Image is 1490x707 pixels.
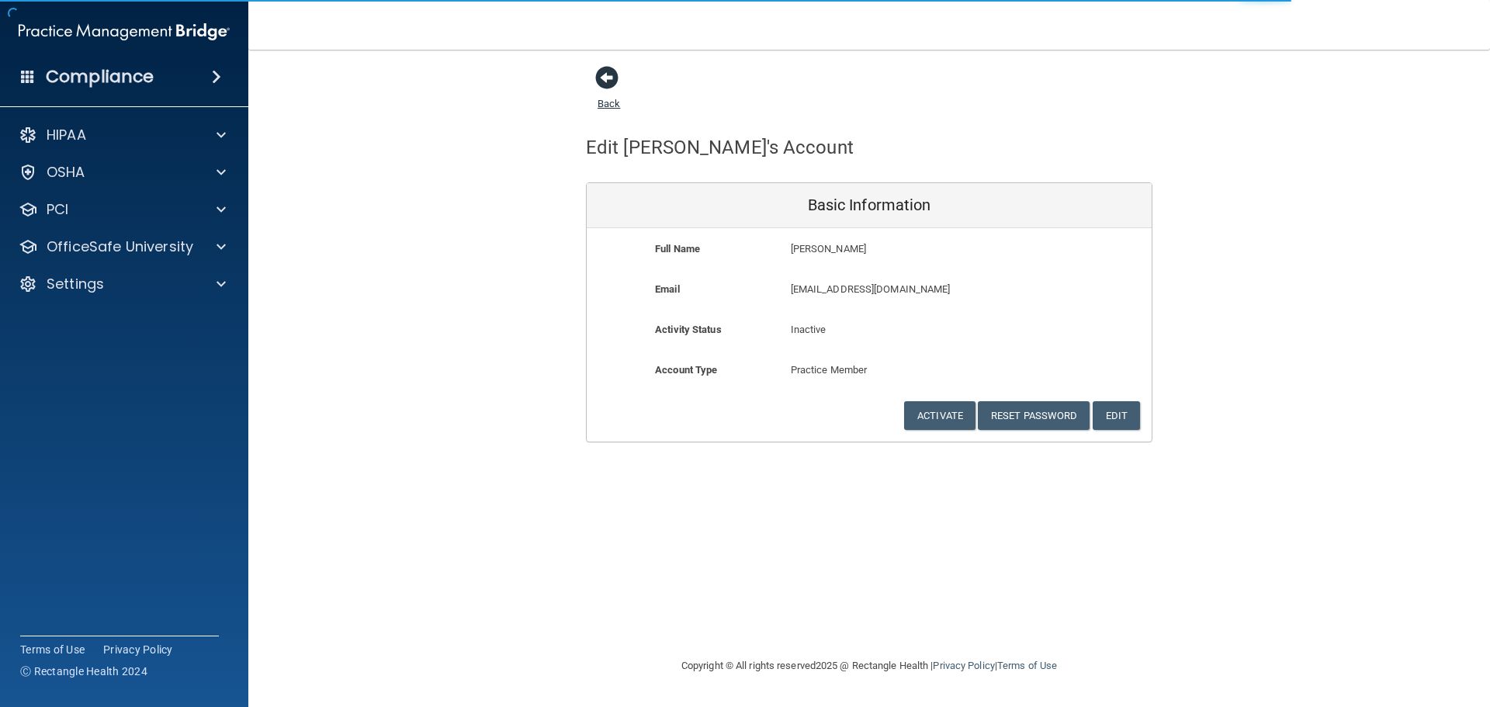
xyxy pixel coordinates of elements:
b: Email [655,283,680,295]
p: Settings [47,275,104,293]
p: [PERSON_NAME] [791,240,1038,258]
h4: Edit [PERSON_NAME]'s Account [586,137,854,158]
div: Basic Information [587,183,1152,228]
a: Terms of Use [997,660,1057,671]
b: Full Name [655,243,700,255]
button: Activate [904,401,975,430]
button: Reset Password [978,401,1090,430]
a: Terms of Use [20,642,85,657]
b: Account Type [655,364,717,376]
div: Copyright © All rights reserved 2025 @ Rectangle Health | | [586,641,1152,691]
b: Activity Status [655,324,722,335]
a: OfficeSafe University [19,237,226,256]
a: Privacy Policy [933,660,994,671]
a: Settings [19,275,226,293]
p: HIPAA [47,126,86,144]
p: Inactive [791,321,948,339]
a: HIPAA [19,126,226,144]
a: Back [598,79,620,109]
button: Edit [1093,401,1140,430]
h4: Compliance [46,66,154,88]
span: Ⓒ Rectangle Health 2024 [20,664,147,679]
a: OSHA [19,163,226,182]
p: OfficeSafe University [47,237,193,256]
img: PMB logo [19,16,230,47]
a: Privacy Policy [103,642,173,657]
p: [EMAIL_ADDRESS][DOMAIN_NAME] [791,280,1038,299]
a: PCI [19,200,226,219]
p: PCI [47,200,68,219]
p: OSHA [47,163,85,182]
p: Practice Member [791,361,948,379]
